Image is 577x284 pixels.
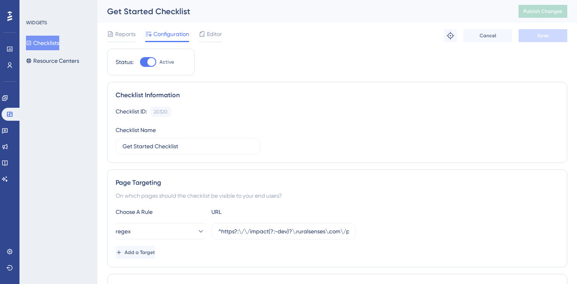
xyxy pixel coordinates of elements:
[116,178,559,188] div: Page Targeting
[154,109,168,115] div: 20320
[116,57,133,67] div: Status:
[116,246,155,259] button: Add a Target
[123,142,253,151] input: Type your Checklist name
[116,207,205,217] div: Choose A Rule
[523,8,562,15] span: Publish Changes
[115,29,136,39] span: Reports
[159,59,174,65] span: Active
[218,227,349,236] input: yourwebsite.com/path
[480,32,496,39] span: Cancel
[107,6,498,17] div: Get Started Checklist
[26,19,47,26] div: WIDGETS
[211,207,301,217] div: URL
[116,125,156,135] div: Checklist Name
[125,249,155,256] span: Add a Target
[116,107,147,117] div: Checklist ID:
[116,90,559,100] div: Checklist Information
[519,5,567,18] button: Publish Changes
[116,226,131,236] span: regex
[537,32,549,39] span: Save
[207,29,222,39] span: Editor
[463,29,512,42] button: Cancel
[26,36,59,50] button: Checklists
[116,223,205,239] button: regex
[519,29,567,42] button: Save
[153,29,189,39] span: Configuration
[26,53,79,68] button: Resource Centers
[116,191,559,201] div: On which pages should the checklist be visible to your end users?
